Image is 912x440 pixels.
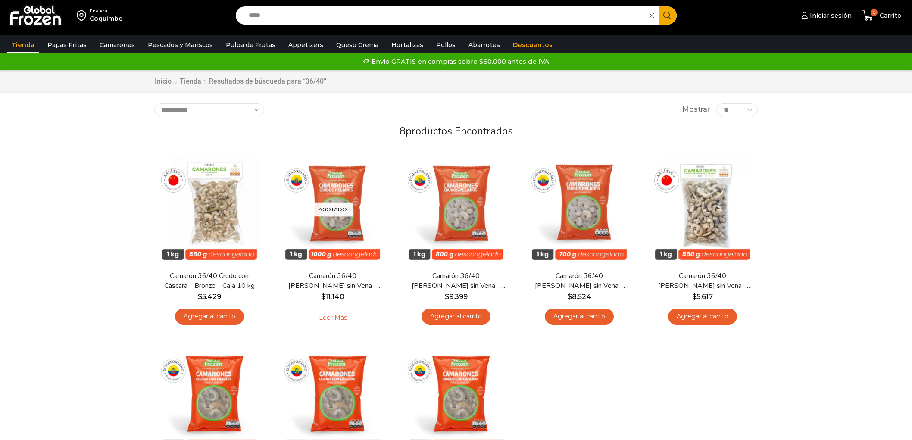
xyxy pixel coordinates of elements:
[545,309,614,325] a: Agregar al carrito: “Camarón 36/40 Crudo Pelado sin Vena - Silver - Caja 10 kg”
[284,37,328,53] a: Appetizers
[799,7,852,24] a: Iniciar sesión
[878,11,901,20] span: Carrito
[668,309,737,325] a: Agregar al carrito: “Camarón 36/40 Crudo Pelado sin Vena - Bronze - Caja 10 kg”
[90,8,123,14] div: Enviar a
[154,103,264,116] select: Pedido de la tienda
[198,293,202,301] span: $
[321,293,325,301] span: $
[568,293,591,301] bdi: 8.524
[154,77,172,87] a: Inicio
[871,9,878,16] span: 0
[387,37,428,53] a: Hortalizas
[860,6,903,26] a: 0 Carrito
[144,37,217,53] a: Pescados y Mariscos
[160,271,259,291] a: Camarón 36/40 Crudo con Cáscara – Bronze – Caja 10 kg
[692,293,696,301] span: $
[808,11,852,20] span: Iniciar sesión
[77,8,90,23] img: address-field-icon.svg
[321,293,344,301] bdi: 11.140
[422,309,490,325] a: Agregar al carrito: “Camarón 36/40 Crudo Pelado sin Vena - Gold - Caja 10 kg”
[43,37,91,53] a: Papas Fritas
[464,37,504,53] a: Abarrotes
[198,293,221,301] bdi: 5.429
[445,293,449,301] span: $
[400,124,406,138] span: 8
[445,293,468,301] bdi: 9.399
[406,271,506,291] a: Camarón 36/40 [PERSON_NAME] sin Vena – Gold – Caja 10 kg
[692,293,713,301] bdi: 5.617
[312,202,353,216] p: Agotado
[682,105,710,115] span: Mostrar
[306,309,360,327] a: Leé más sobre “Camarón 36/40 Crudo Pelado sin Vena - Super Prime - Caja 10 kg”
[7,37,39,53] a: Tienda
[530,271,629,291] a: Camarón 36/40 [PERSON_NAME] sin Vena – Silver – Caja 10 kg
[175,309,244,325] a: Agregar al carrito: “Camarón 36/40 Crudo con Cáscara - Bronze - Caja 10 kg”
[179,77,202,87] a: Tienda
[509,37,557,53] a: Descuentos
[95,37,139,53] a: Camarones
[332,37,383,53] a: Queso Crema
[653,271,752,291] a: Camarón 36/40 [PERSON_NAME] sin Vena – Bronze – Caja 10 kg
[432,37,460,53] a: Pollos
[222,37,280,53] a: Pulpa de Frutas
[568,293,572,301] span: $
[283,271,382,291] a: Camarón 36/40 [PERSON_NAME] sin Vena – Super Prime – Caja 10 kg
[154,77,326,87] nav: Breadcrumb
[90,14,123,23] div: Coquimbo
[209,77,326,85] h1: Resultados de búsqueda para “36/40”
[406,124,513,138] span: productos encontrados
[659,6,677,25] button: Search button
